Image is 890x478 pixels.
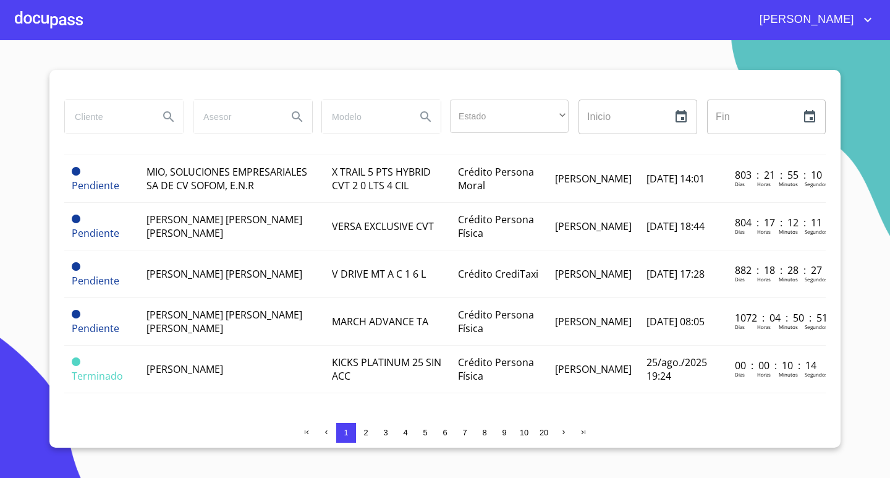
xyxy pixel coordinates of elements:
p: Horas [757,181,771,187]
span: 10 [520,428,528,437]
p: 882 : 18 : 28 : 27 [735,263,818,277]
p: Dias [735,371,745,378]
span: Terminado [72,369,123,383]
span: Pendiente [72,167,80,176]
p: Minutos [779,228,798,235]
button: 10 [514,423,534,443]
button: Search [154,102,184,132]
span: [PERSON_NAME] [146,362,223,376]
button: 9 [494,423,514,443]
button: 6 [435,423,455,443]
span: 20 [540,428,548,437]
span: 7 [462,428,467,437]
span: V DRIVE MT A C 1 6 L [332,267,426,281]
span: VERSA EXCLUSIVE CVT [332,220,434,233]
p: Horas [757,323,771,330]
span: KICKS PLATINUM 25 SIN ACC [332,356,441,383]
p: Dias [735,181,745,187]
p: Segundos [805,181,828,187]
span: Crédito Persona Física [458,213,534,240]
p: Segundos [805,371,828,378]
p: Dias [735,276,745,283]
span: 9 [502,428,506,437]
span: [DATE] 18:44 [646,220,705,233]
span: 3 [383,428,388,437]
span: Crédito Persona Moral [458,165,534,192]
span: [PERSON_NAME] [555,267,632,281]
p: 803 : 21 : 55 : 10 [735,168,818,182]
span: [PERSON_NAME] [750,10,860,30]
p: Segundos [805,276,828,283]
span: 5 [423,428,427,437]
span: Pendiente [72,274,119,288]
p: Minutos [779,181,798,187]
span: 1 [344,428,348,437]
p: 00 : 00 : 10 : 14 [735,359,818,372]
button: 7 [455,423,475,443]
p: Minutos [779,371,798,378]
button: account of current user [750,10,875,30]
input: search [322,100,406,134]
button: 1 [336,423,356,443]
span: [PERSON_NAME] [555,315,632,328]
span: 4 [403,428,407,437]
span: [PERSON_NAME] [555,362,632,376]
input: search [193,100,278,134]
span: Pendiente [72,262,80,271]
span: Pendiente [72,322,119,335]
button: 20 [534,423,554,443]
span: MARCH ADVANCE TA [332,315,428,328]
button: Search [282,102,312,132]
span: [PERSON_NAME] [PERSON_NAME] [146,267,302,281]
div: ​ [450,100,569,133]
p: Horas [757,228,771,235]
p: Minutos [779,323,798,330]
span: [DATE] 17:28 [646,267,705,281]
p: Dias [735,323,745,330]
p: Horas [757,371,771,378]
span: Crédito Persona Física [458,356,534,383]
span: [DATE] 08:05 [646,315,705,328]
p: 804 : 17 : 12 : 11 [735,216,818,229]
p: Dias [735,228,745,235]
p: Minutos [779,276,798,283]
p: Horas [757,276,771,283]
span: [PERSON_NAME] [PERSON_NAME] [PERSON_NAME] [146,213,302,240]
p: Segundos [805,323,828,330]
span: [DATE] 14:01 [646,172,705,186]
span: Terminado [72,357,80,366]
span: 6 [443,428,447,437]
button: 3 [376,423,396,443]
span: 8 [482,428,486,437]
button: 5 [415,423,435,443]
span: [PERSON_NAME] [555,172,632,186]
button: Search [411,102,441,132]
input: search [65,100,149,134]
button: 2 [356,423,376,443]
button: 4 [396,423,415,443]
span: [PERSON_NAME] [555,220,632,233]
span: Pendiente [72,310,80,318]
button: 8 [475,423,494,443]
span: Crédito CrediTaxi [458,267,538,281]
span: Pendiente [72,226,119,240]
span: [PERSON_NAME] [PERSON_NAME] [PERSON_NAME] [146,308,302,335]
span: Pendiente [72,215,80,223]
span: X TRAIL 5 PTS HYBRID CVT 2 0 LTS 4 CIL [332,165,431,192]
span: 25/ago./2025 19:24 [646,356,707,383]
p: 1072 : 04 : 50 : 51 [735,311,818,325]
span: Crédito Persona Física [458,308,534,335]
span: Pendiente [72,179,119,192]
span: 2 [363,428,368,437]
span: MIO, SOLUCIONES EMPRESARIALES SA DE CV SOFOM, E.N.R [146,165,307,192]
p: Segundos [805,228,828,235]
